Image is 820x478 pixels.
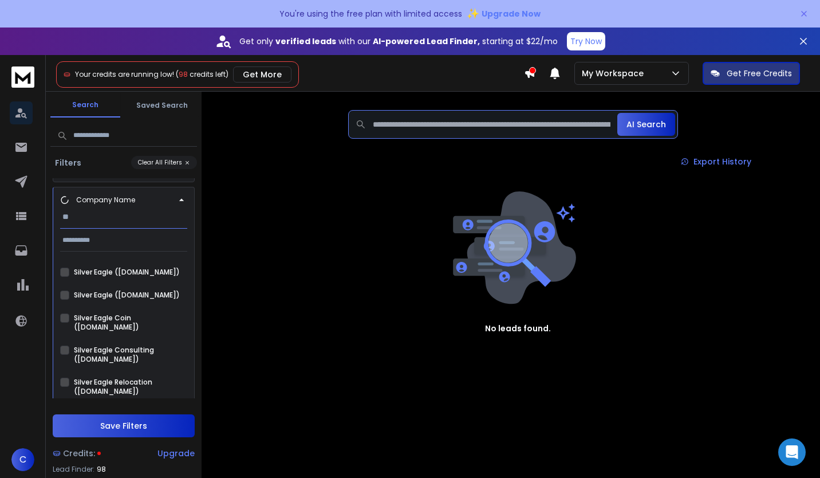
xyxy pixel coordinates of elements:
h3: Filters [50,157,86,169]
button: Get More [233,66,291,83]
div: Open Intercom Messenger [778,438,806,466]
p: Get only with our starting at $22/mo [239,36,558,47]
label: Silver Eagle ([DOMAIN_NAME]) [74,268,180,277]
span: Credits: [63,448,95,459]
strong: AI-powered Lead Finder, [373,36,480,47]
button: C [11,448,34,471]
span: 98 [179,69,188,79]
label: Silver Eagle ([DOMAIN_NAME]) [74,291,180,300]
span: ✨ [467,6,479,22]
p: You're using the free plan with limited access [279,8,462,19]
span: Your credits are running low! [75,69,174,79]
p: Lead Finder: [53,465,94,474]
label: Silver Eagle Relocation ([DOMAIN_NAME]) [74,378,187,396]
span: 98 [97,465,106,474]
img: image [450,191,576,304]
p: My Workspace [582,68,648,79]
button: Search [50,93,120,117]
p: Try Now [570,36,602,47]
button: AI Search [617,113,675,136]
span: ( credits left) [176,69,228,79]
img: logo [11,66,34,88]
h1: No leads found. [485,323,551,334]
button: Get Free Credits [703,62,800,85]
div: Upgrade [157,448,195,459]
button: Saved Search [127,94,197,117]
button: Save Filters [53,414,195,437]
p: Company Name [76,195,135,205]
strong: verified leads [275,36,336,47]
a: Export History [672,150,760,173]
a: Credits:Upgrade [53,442,195,465]
label: Silver Eagle Coin ([DOMAIN_NAME]) [74,314,187,332]
span: Upgrade Now [482,8,541,19]
button: Clear All Filters [131,156,197,169]
button: Try Now [567,32,605,50]
label: Silver Eagle Consulting ([DOMAIN_NAME]) [74,346,187,364]
p: Get Free Credits [727,68,792,79]
button: ✨Upgrade Now [467,2,541,25]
